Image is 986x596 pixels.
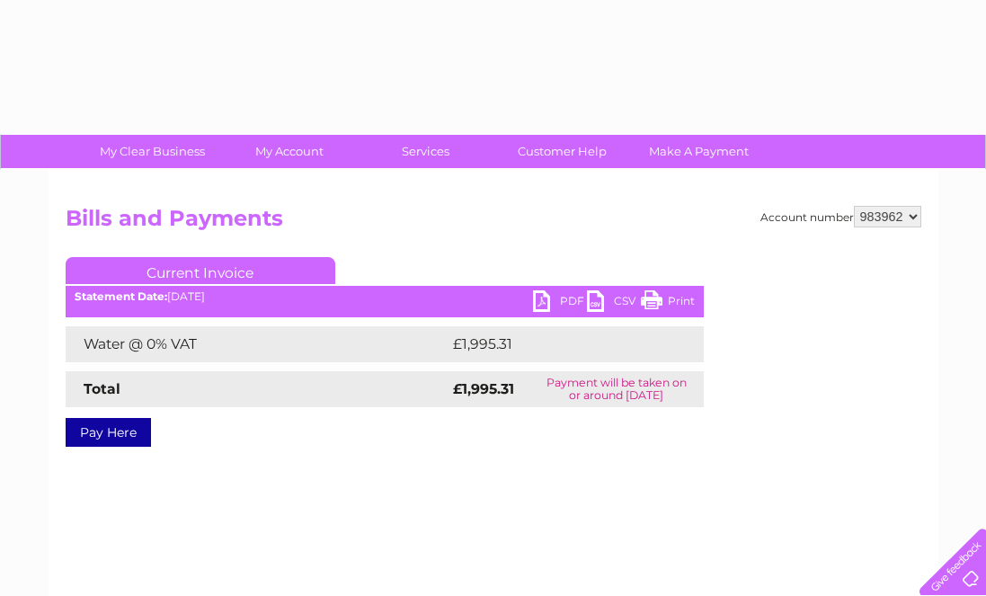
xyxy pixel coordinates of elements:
div: [DATE] [66,290,704,303]
a: My Account [215,135,363,168]
td: Water @ 0% VAT [66,326,449,362]
td: Payment will be taken on or around [DATE] [529,371,703,407]
a: CSV [587,290,641,316]
a: PDF [533,290,587,316]
a: Pay Here [66,418,151,447]
strong: Total [84,380,120,397]
b: Statement Date: [75,289,167,303]
td: £1,995.31 [449,326,674,362]
a: Current Invoice [66,257,335,284]
a: Make A Payment [625,135,773,168]
a: My Clear Business [78,135,227,168]
a: Customer Help [488,135,636,168]
a: Services [351,135,500,168]
h2: Bills and Payments [66,206,921,240]
a: Print [641,290,695,316]
div: Account number [760,206,921,227]
strong: £1,995.31 [453,380,514,397]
